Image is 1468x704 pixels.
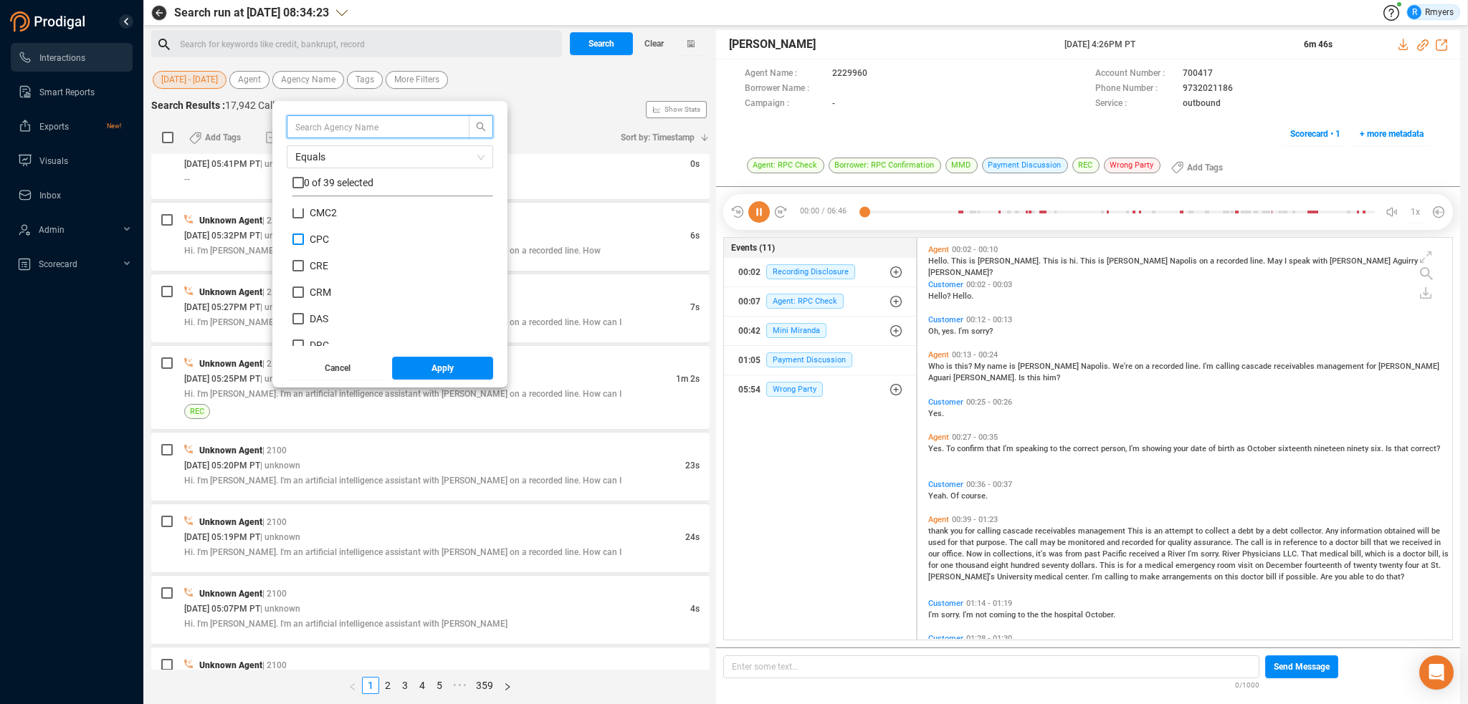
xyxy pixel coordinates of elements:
[1347,444,1371,453] span: ninety
[1112,362,1135,371] span: We're
[1129,549,1161,559] span: received
[928,362,946,371] span: Who
[1330,256,1393,266] span: [PERSON_NAME]
[953,291,973,301] span: Hello.
[394,71,439,89] span: More Filters
[942,327,958,336] span: yes.
[724,317,916,345] button: 00:42Mini Miranda
[925,241,1452,639] div: grid
[960,538,976,547] span: that
[1187,156,1223,179] span: Add Tags
[1016,444,1050,453] span: speaking
[738,349,761,372] div: 01:05
[977,526,1003,536] span: calling
[1222,549,1242,559] span: River
[928,526,950,536] span: thank
[1145,561,1176,570] span: medical
[1191,444,1209,453] span: date
[1061,256,1069,266] span: is
[1394,444,1411,453] span: that
[1238,561,1255,570] span: visit
[199,287,262,297] span: Unknown Agent
[928,491,950,501] span: Yeah.
[1393,256,1418,266] span: Aguirry
[153,71,227,89] button: [DATE] - [DATE]
[1003,526,1035,536] span: cascade
[928,268,993,277] span: [PERSON_NAME]?
[392,357,494,380] button: Apply
[953,373,1019,382] span: [PERSON_NAME].
[1080,256,1098,266] span: This
[928,538,948,547] span: used
[199,445,262,455] span: Unknown Agent
[1152,362,1186,371] span: recorded
[262,216,287,226] span: | 2100
[974,362,987,371] span: My
[1266,526,1272,536] span: a
[1107,538,1122,547] span: and
[1068,538,1107,547] span: monitored
[190,405,204,418] span: REC
[724,375,916,404] button: 05:54Wrong Party
[1236,444,1247,453] span: as
[262,359,287,369] span: | 2100
[1216,256,1250,266] span: recorded
[1168,538,1193,547] span: quality
[151,131,710,199] div: [DATE] 05:41PM PT| unknown0s--
[11,146,133,175] li: Visuals
[151,504,710,572] div: Unknown Agent| 2100[DATE] 05:19PM PT| unknown24sHi. I'm [PERSON_NAME]. I'm an artificial intellig...
[184,246,601,256] span: Hi. I'm [PERSON_NAME]. I'm an artificial intelligence assistant with [PERSON_NAME] on a recorded ...
[928,373,953,382] span: Aguari
[1009,362,1018,371] span: is
[1009,538,1025,547] span: The
[946,444,957,453] span: To
[928,327,942,336] span: Oh,
[184,532,260,542] span: [DATE] 05:19PM PT
[942,549,966,559] span: office.
[1216,362,1241,371] span: calling
[1155,538,1168,547] span: for
[961,491,988,501] span: course.
[1282,122,1348,145] button: Scorecard • 1
[1406,202,1426,222] button: 1x
[39,122,69,132] span: Exports
[1102,549,1129,559] span: Pacific
[10,11,89,32] img: prodigal-logo
[1168,549,1188,559] span: River
[621,126,695,149] span: Sort by: Timestamp
[1176,561,1217,570] span: emergency
[1049,549,1065,559] span: was
[1325,526,1340,536] span: Any
[1145,526,1154,536] span: is
[1201,549,1222,559] span: sorry.
[295,146,485,168] span: Equals
[928,572,997,582] span: [PERSON_NAME]'s
[966,549,984,559] span: Now
[151,346,710,429] div: Unknown Agent| 2100[DATE] 05:25PM PT| unknown1m 2sHi. I'm [PERSON_NAME]. I'm an artificial intell...
[260,231,300,241] span: | unknown
[39,225,65,235] span: Admin
[1042,561,1071,570] span: seventy
[978,256,1043,266] span: [PERSON_NAME].
[1352,122,1431,145] button: + more metadata
[1378,362,1439,371] span: [PERSON_NAME]
[1256,526,1266,536] span: by
[107,112,121,140] span: New!
[1035,526,1078,536] span: receivables
[993,549,1036,559] span: collections,
[1186,362,1203,371] span: line.
[1278,444,1314,453] span: sixteenth
[950,491,961,501] span: Of
[1100,561,1117,570] span: This
[1019,373,1027,382] span: Is
[1411,201,1420,223] span: 1x
[1126,561,1138,570] span: for
[1329,538,1335,547] span: a
[325,357,351,380] span: Cancel
[958,327,971,336] span: I'm
[1405,561,1421,570] span: four
[1199,256,1210,266] span: on
[1173,444,1191,453] span: your
[1379,561,1405,570] span: twenty
[766,323,826,338] span: Mini Miranda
